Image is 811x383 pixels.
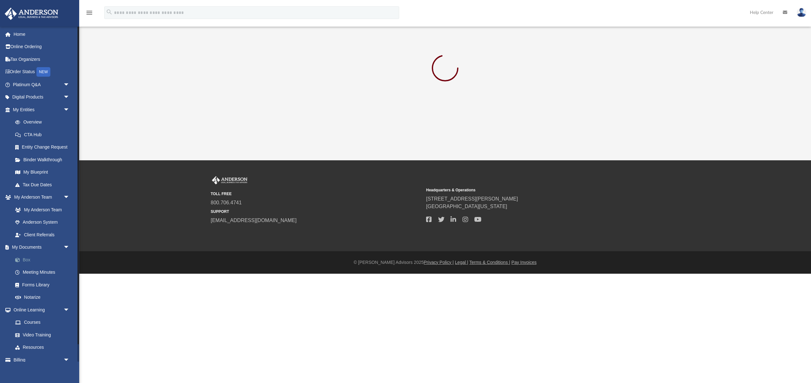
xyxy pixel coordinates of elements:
a: Legal | [455,260,468,265]
a: Terms & Conditions | [469,260,510,265]
a: Tax Due Dates [9,178,79,191]
span: arrow_drop_down [63,354,76,367]
a: Resources [9,341,76,354]
a: My Documentsarrow_drop_down [4,241,79,254]
img: Anderson Advisors Platinum Portal [211,176,249,184]
a: Pay Invoices [511,260,536,265]
div: © [PERSON_NAME] Advisors 2025 [79,259,811,266]
a: Binder Walkthrough [9,153,79,166]
a: Privacy Policy | [424,260,454,265]
a: Client Referrals [9,228,76,241]
a: CTA Hub [9,128,79,141]
a: My Entitiesarrow_drop_down [4,103,79,116]
a: My Blueprint [9,166,76,179]
a: [EMAIL_ADDRESS][DOMAIN_NAME] [211,218,297,223]
a: Meeting Minutes [9,266,79,279]
a: Notarize [9,291,79,304]
a: Overview [9,116,79,129]
a: Forms Library [9,278,76,291]
a: [GEOGRAPHIC_DATA][US_STATE] [426,204,507,209]
img: User Pic [797,8,806,17]
i: search [106,9,113,16]
a: Online Learningarrow_drop_down [4,303,76,316]
a: My Anderson Team [9,203,73,216]
a: Box [9,253,79,266]
span: arrow_drop_down [63,191,76,204]
span: arrow_drop_down [63,91,76,104]
a: [STREET_ADDRESS][PERSON_NAME] [426,196,518,201]
span: arrow_drop_down [63,103,76,116]
a: Online Ordering [4,41,79,53]
a: Anderson System [9,216,76,229]
small: Headquarters & Operations [426,187,637,193]
a: My Anderson Teamarrow_drop_down [4,191,76,204]
a: Digital Productsarrow_drop_down [4,91,79,104]
a: Billingarrow_drop_down [4,354,79,366]
span: arrow_drop_down [63,241,76,254]
span: arrow_drop_down [63,78,76,91]
a: Order StatusNEW [4,66,79,79]
small: TOLL FREE [211,191,422,197]
small: SUPPORT [211,209,422,214]
div: NEW [36,67,50,77]
a: Entity Change Request [9,141,79,154]
a: Platinum Q&Aarrow_drop_down [4,78,79,91]
a: Tax Organizers [4,53,79,66]
a: Courses [9,316,76,329]
span: arrow_drop_down [63,303,76,316]
a: menu [86,12,93,16]
a: Home [4,28,79,41]
a: 800.706.4741 [211,200,242,205]
a: Video Training [9,329,73,341]
img: Anderson Advisors Platinum Portal [3,8,60,20]
i: menu [86,9,93,16]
